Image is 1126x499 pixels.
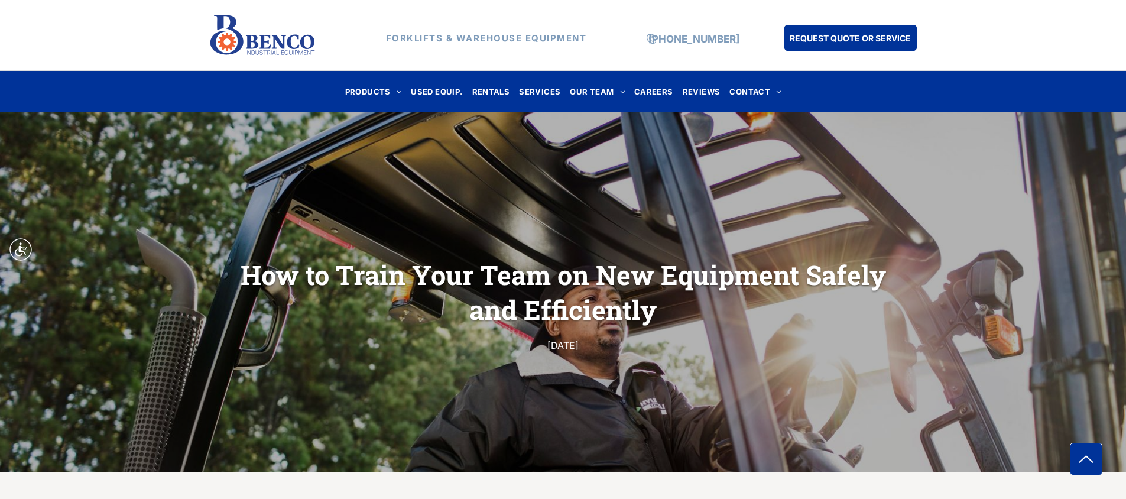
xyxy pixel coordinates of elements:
[386,33,587,44] strong: FORKLIFTS & WAREHOUSE EQUIPMENT
[725,83,786,99] a: CONTACT
[468,83,515,99] a: RENTALS
[406,83,467,99] a: USED EQUIP.
[514,83,565,99] a: SERVICES
[678,83,725,99] a: REVIEWS
[790,27,911,49] span: REQUEST QUOTE OR SERVICE
[784,25,917,51] a: REQUEST QUOTE OR SERVICE
[629,83,678,99] a: CAREERS
[340,83,407,99] a: PRODUCTS
[238,256,888,328] h1: How to Train Your Team on New Equipment Safely and Efficiently
[343,337,783,354] div: [DATE]
[565,83,629,99] a: OUR TEAM
[648,33,739,45] a: [PHONE_NUMBER]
